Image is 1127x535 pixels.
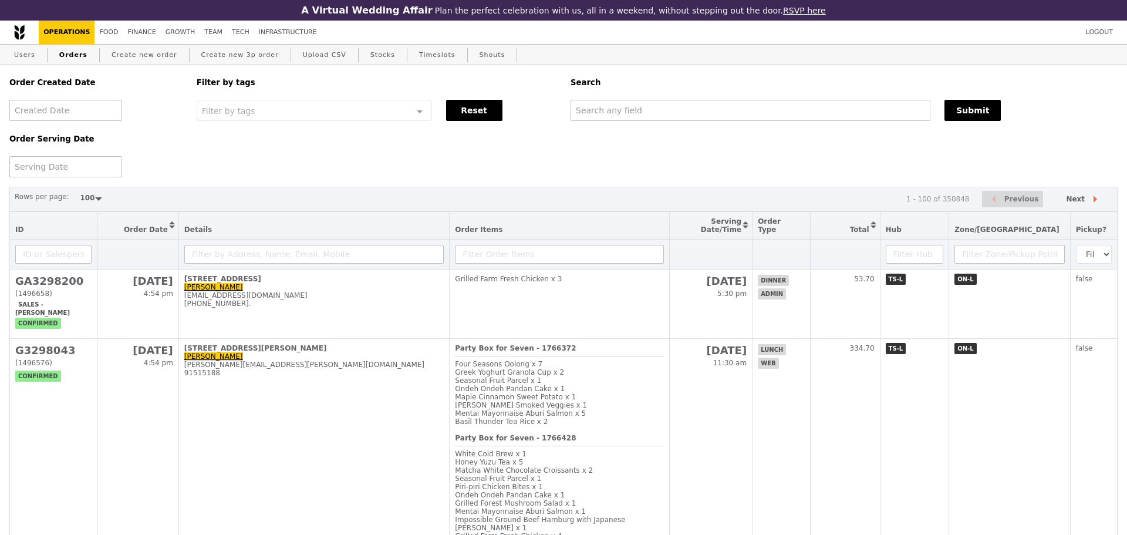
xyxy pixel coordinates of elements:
[9,156,122,177] input: Serving Date
[783,6,826,15] a: RSVP here
[15,371,61,382] span: confirmed
[1056,191,1112,208] button: Next
[944,100,1001,121] button: Submit
[455,344,576,352] b: Party Box for Seven - 1766372
[571,78,1118,87] h5: Search
[982,191,1043,208] button: Previous
[455,450,527,458] span: White Cold Brew x 1
[184,226,212,234] span: Details
[184,352,243,361] a: [PERSON_NAME]
[455,393,576,401] span: Maple Cinnamon Sweet Potato x 1
[15,226,23,234] span: ID
[850,344,875,352] span: 334.70
[200,21,227,44] a: Team
[446,100,502,121] button: Reset
[455,507,586,516] span: Mentai Mayonnaise Aburi Salmon x 1
[1076,275,1093,283] span: false
[144,290,173,298] span: 4:54 pm
[455,275,664,283] div: Grilled Farm Fresh Chicken x 3
[717,290,747,298] span: 5:30 pm
[455,418,548,426] span: Basil Thunder Tea Rice x 2
[184,361,444,369] div: [PERSON_NAME][EMAIL_ADDRESS][PERSON_NAME][DOMAIN_NAME]
[95,21,123,44] a: Food
[55,45,92,66] a: Orders
[758,344,786,355] span: lunch
[184,275,444,283] div: [STREET_ADDRESS]
[184,344,444,352] div: [STREET_ADDRESS][PERSON_NAME]
[103,344,173,356] h2: [DATE]
[455,401,587,409] span: [PERSON_NAME] Smoked Veggies x 1
[886,343,906,354] span: TS-L
[455,376,541,385] span: Seasonal Fruit Parcel x 1
[475,45,510,66] a: Shouts
[15,359,92,367] div: (1496576)
[184,283,243,291] a: [PERSON_NAME]
[886,245,944,264] input: Filter Hub
[455,499,576,507] span: Grilled Forest Mushroom Salad x 1
[455,360,542,368] span: Four Seasons Oolong x 7
[202,105,255,116] span: Filter by tags
[225,5,902,16] div: Plan the perfect celebration with us, all in a weekend, without stepping out the door.
[455,434,576,442] b: Party Box for Seven - 1766428
[39,21,95,44] a: Operations
[144,359,173,367] span: 4:54 pm
[184,245,444,264] input: Filter by Address, Name, Email, Mobile
[713,359,747,367] span: 11:30 am
[15,191,69,203] label: Rows per page:
[954,245,1065,264] input: Filter Zone/Pickup Point
[15,245,92,264] input: ID or Salesperson name
[197,78,556,87] h5: Filter by tags
[455,516,625,532] span: Impossible Ground Beef Hamburg with Japanese [PERSON_NAME] x 1
[301,5,432,16] h3: A Virtual Wedding Affair
[455,409,586,418] span: Mentai Mayonnaise Aburi Salmon x 5
[161,21,200,44] a: Growth
[675,344,747,356] h2: [DATE]
[184,300,444,308] div: [PHONE_NUMBER].
[1076,344,1093,352] span: false
[455,226,502,234] span: Order Items
[571,100,930,121] input: Search any field
[227,21,254,44] a: Tech
[455,458,523,466] span: Honey Yuzu Tea x 5
[1066,192,1085,206] span: Next
[9,45,40,66] a: Users
[455,466,593,475] span: Matcha White Chocolate Croissants x 2
[184,369,444,377] div: 91515188
[455,483,542,491] span: Piri‑piri Chicken Bites x 1
[954,226,1059,234] span: Zone/[GEOGRAPHIC_DATA]
[197,45,284,66] a: Create new 3p order
[366,45,400,66] a: Stocks
[455,475,541,483] span: Seasonal Fruit Parcel x 1
[9,100,122,121] input: Created Date
[886,274,906,285] span: TS-L
[9,134,183,143] h5: Order Serving Date
[1076,226,1106,234] span: Pickup?
[954,343,976,354] span: ON-L
[455,385,565,393] span: Ondeh Ondeh Pandan Cake x 1
[107,45,182,66] a: Create new order
[954,274,976,285] span: ON-L
[14,25,25,40] img: Grain logo
[15,290,92,298] div: (1496658)
[455,491,565,499] span: Ondeh Ondeh Pandan Cake x 1
[103,275,173,287] h2: [DATE]
[15,275,92,287] h2: GA3298200
[854,275,874,283] span: 53.70
[15,344,92,356] h2: G3298043
[886,226,902,234] span: Hub
[758,358,778,369] span: web
[9,78,183,87] h5: Order Created Date
[758,217,781,234] span: Order Type
[184,291,444,300] div: [EMAIL_ADDRESS][DOMAIN_NAME]
[455,245,664,264] input: Filter Order Items
[675,275,747,287] h2: [DATE]
[906,195,970,203] div: 1 - 100 of 350848
[1004,192,1039,206] span: Previous
[254,21,322,44] a: Infrastructure
[758,275,789,286] span: dinner
[15,318,61,329] span: confirmed
[758,288,786,300] span: admin
[414,45,460,66] a: Timeslots
[455,368,564,376] span: Greek Yoghurt Granola Cup x 2
[298,45,351,66] a: Upload CSV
